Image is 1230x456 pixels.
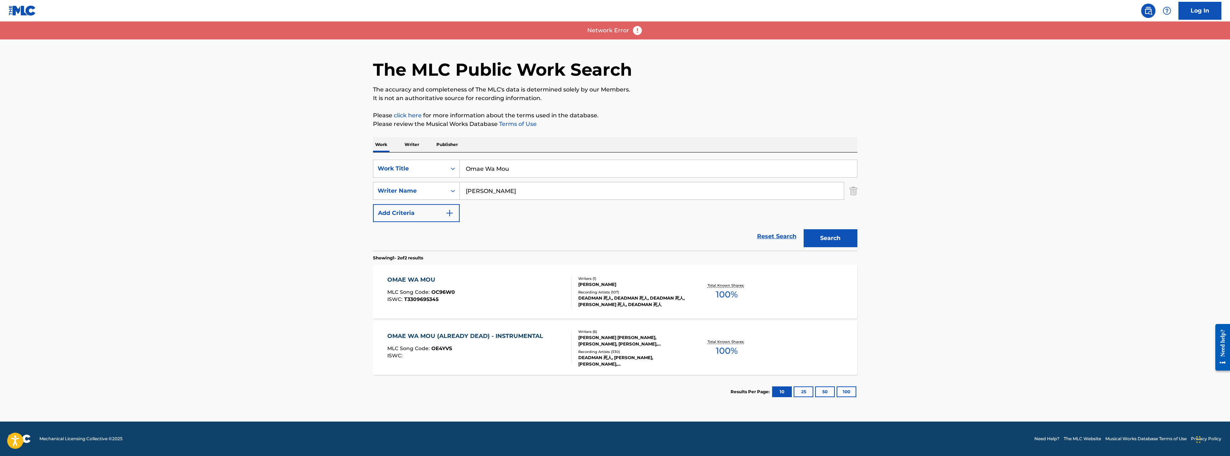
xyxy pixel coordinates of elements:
[402,137,421,152] p: Writer
[39,436,123,442] span: Mechanical Licensing Collective © 2025
[9,434,31,443] img: logo
[387,345,431,352] span: MLC Song Code :
[9,5,36,16] img: MLC Logo
[373,204,460,222] button: Add Criteria
[578,290,686,295] div: Recording Artists ( 107 )
[373,111,857,120] p: Please for more information about the terms used in the database.
[578,276,686,281] div: Writers ( 1 )
[578,334,686,347] div: [PERSON_NAME] [PERSON_NAME], [PERSON_NAME], [PERSON_NAME], [PERSON_NAME], [PERSON_NAME], [PERSON_...
[387,352,404,359] span: ISWC :
[837,386,856,397] button: 100
[1144,6,1153,15] img: search
[578,329,686,334] div: Writers ( 6 )
[445,209,454,217] img: 9d2ae6d4665cec9f34b9.svg
[578,354,686,367] div: DEADMAN 死人, [PERSON_NAME], [PERSON_NAME], [PERSON_NAME],IRONMOUSE, HEIAKIM
[1163,6,1171,15] img: help
[1034,436,1059,442] a: Need Help?
[387,289,431,295] span: MLC Song Code :
[1064,436,1101,442] a: The MLC Website
[804,229,857,247] button: Search
[387,276,455,284] div: OMAE WA MOU
[1141,4,1155,18] a: Public Search
[378,164,442,173] div: Work Title
[1196,429,1201,450] div: Drag
[373,94,857,103] p: It is not an authoritative source for recording information.
[431,289,455,295] span: OC96W0
[578,281,686,288] div: [PERSON_NAME]
[1105,436,1187,442] a: Musical Works Database Terms of Use
[708,339,746,344] p: Total Known Shares:
[394,112,422,119] a: click here
[387,332,547,340] div: OMAE WA MOU (ALREADY DEAD) - INSTRUMENTAL
[1194,422,1230,456] iframe: Chat Widget
[716,288,738,301] span: 100 %
[373,59,632,80] h1: The MLC Public Work Search
[731,389,771,395] p: Results Per Page:
[387,296,404,302] span: ISWC :
[373,120,857,128] p: Please review the Musical Works Database
[431,345,452,352] span: OE4YVS
[1160,4,1174,18] div: Help
[373,255,423,261] p: Showing 1 - 2 of 2 results
[708,283,746,288] p: Total Known Shares:
[716,344,738,357] span: 100 %
[373,265,857,319] a: OMAE WA MOUMLC Song Code:OC96W0ISWC:T3309695345Writers (1)[PERSON_NAME]Recording Artists (107)DEA...
[434,137,460,152] p: Publisher
[373,85,857,94] p: The accuracy and completeness of The MLC's data is determined solely by our Members.
[404,296,439,302] span: T3309695345
[498,121,537,127] a: Terms of Use
[587,26,629,35] p: Network Error
[1178,2,1221,20] a: Log In
[849,182,857,200] img: Delete Criterion
[772,386,792,397] button: 10
[373,137,389,152] p: Work
[815,386,835,397] button: 50
[378,187,442,195] div: Writer Name
[578,295,686,308] div: DEADMAN 死人, DEADMAN 死人, DEADMAN 死人, [PERSON_NAME] 死人, DEADMAN 死人
[373,321,857,375] a: OMAE WA MOU (ALREADY DEAD) - INSTRUMENTALMLC Song Code:OE4YVSISWC:Writers (6)[PERSON_NAME] [PERSO...
[373,160,857,251] form: Search Form
[753,229,800,244] a: Reset Search
[578,349,686,354] div: Recording Artists ( 330 )
[632,25,643,36] img: error
[1210,318,1230,376] iframe: Resource Center
[794,386,813,397] button: 25
[1191,436,1221,442] a: Privacy Policy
